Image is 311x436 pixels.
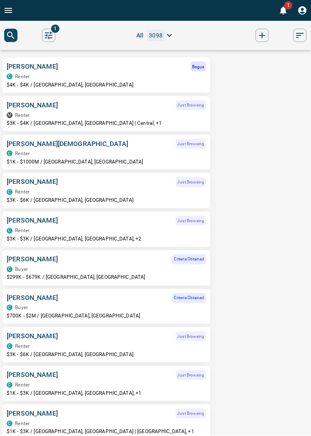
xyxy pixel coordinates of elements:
button: [PERSON_NAME]Just Browsingcondos.caRenter$1K - $3K / [GEOGRAPHIC_DATA], [GEOGRAPHIC_DATA], +1 [7,370,206,397]
p: $3K - $3K / [GEOGRAPHIC_DATA], [GEOGRAPHIC_DATA], +2 [7,236,206,243]
p: $299K - $679K / [GEOGRAPHIC_DATA], [GEOGRAPHIC_DATA] [7,274,206,281]
p: Just Browsing [178,411,205,417]
span: 1 [51,25,59,33]
div: condos.ca [7,344,12,349]
button: [PERSON_NAME]Criteria Obtainedcondos.caBuyer$299K - $679K / [GEOGRAPHIC_DATA], [GEOGRAPHIC_DATA] [7,255,206,282]
div: condos.ca [7,382,12,388]
p: Renter [15,151,30,156]
p: [PERSON_NAME] [7,100,58,110]
div: condos.ca [7,189,12,195]
p: [PERSON_NAME] [7,62,58,72]
p: Renter [15,112,30,118]
p: Buyer [15,305,28,311]
p: [PERSON_NAME] [7,293,58,303]
p: [PERSON_NAME] [7,332,58,342]
div: condos.ca [7,305,12,311]
p: $3K - $4K / [GEOGRAPHIC_DATA], [GEOGRAPHIC_DATA] | Central, +1 [7,120,206,127]
div: condos.ca [7,74,12,79]
p: Bogus [193,64,205,70]
p: $3K - $6K / [GEOGRAPHIC_DATA], [GEOGRAPHIC_DATA] [7,197,206,204]
p: Criteria Obtained [174,256,205,263]
div: condos.ca [7,228,12,234]
p: $1K - $1000M / [GEOGRAPHIC_DATA], [GEOGRAPHIC_DATA] [7,159,206,166]
p: $3K - $6K / [GEOGRAPHIC_DATA], [GEOGRAPHIC_DATA] [7,352,206,359]
button: All3098 [80,28,231,43]
button: [PERSON_NAME]Criteria Obtainedcondos.caBuyer$700K - $2M / [GEOGRAPHIC_DATA], [GEOGRAPHIC_DATA] [7,293,206,320]
button: [PERSON_NAME]Just Browsingcondos.caRenter$1K - $3K / [GEOGRAPHIC_DATA], [GEOGRAPHIC_DATA] | [GEOG... [7,409,206,436]
button: [PERSON_NAME]Just Browsingcondos.caRenter$3K - $6K / [GEOGRAPHIC_DATA], [GEOGRAPHIC_DATA] [7,332,206,359]
div: condos.ca [7,151,12,156]
p: Just Browsing [178,141,205,147]
span: 1 [284,1,293,10]
p: [PERSON_NAME] [7,216,58,226]
p: Renter [15,344,30,349]
div: mrloft.ca [7,112,12,118]
button: Profile [294,2,311,19]
button: [PERSON_NAME]Boguscondos.caRenter$4K - $4K / [GEOGRAPHIC_DATA], [GEOGRAPHIC_DATA] [7,62,206,89]
p: $700K - $2M / [GEOGRAPHIC_DATA], [GEOGRAPHIC_DATA] [7,313,206,320]
p: Criteria Obtained [174,295,205,301]
div: condos.ca [7,421,12,427]
p: Renter [15,382,30,388]
p: Just Browsing [178,334,205,340]
p: Just Browsing [178,179,205,186]
p: [PERSON_NAME][DEMOGRAPHIC_DATA] [7,139,128,149]
p: Renter [15,189,30,195]
p: Just Browsing [178,372,205,379]
p: Buyer [15,267,28,272]
p: Renter [15,421,30,427]
button: search button [4,29,17,42]
p: Just Browsing [178,102,205,108]
span: All [136,30,144,40]
p: Just Browsing [178,218,205,224]
p: 3098 [149,30,163,40]
button: [PERSON_NAME]Just Browsingmrloft.caRenter$3K - $4K / [GEOGRAPHIC_DATA], [GEOGRAPHIC_DATA] | Centr... [7,100,206,127]
div: condos.ca [7,267,12,272]
p: [PERSON_NAME] [7,255,58,265]
p: [PERSON_NAME] [7,370,58,380]
button: [PERSON_NAME]Just Browsingcondos.caRenter$3K - $6K / [GEOGRAPHIC_DATA], [GEOGRAPHIC_DATA] [7,177,206,204]
button: [PERSON_NAME]Just Browsingcondos.caRenter$3K - $3K / [GEOGRAPHIC_DATA], [GEOGRAPHIC_DATA], +2 [7,216,206,243]
p: Renter [15,74,30,79]
p: [PERSON_NAME] [7,409,58,419]
p: [PERSON_NAME] [7,177,58,187]
p: $1K - $3K / [GEOGRAPHIC_DATA], [GEOGRAPHIC_DATA] | [GEOGRAPHIC_DATA], +1 [7,429,206,436]
button: [PERSON_NAME][DEMOGRAPHIC_DATA]Just Browsingcondos.caRenter$1K - $1000M / [GEOGRAPHIC_DATA], [GEO... [7,139,206,166]
button: 1 [275,2,292,19]
p: $1K - $3K / [GEOGRAPHIC_DATA], [GEOGRAPHIC_DATA], +1 [7,390,206,397]
p: $4K - $4K / [GEOGRAPHIC_DATA], [GEOGRAPHIC_DATA] [7,82,206,89]
p: Renter [15,228,30,234]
